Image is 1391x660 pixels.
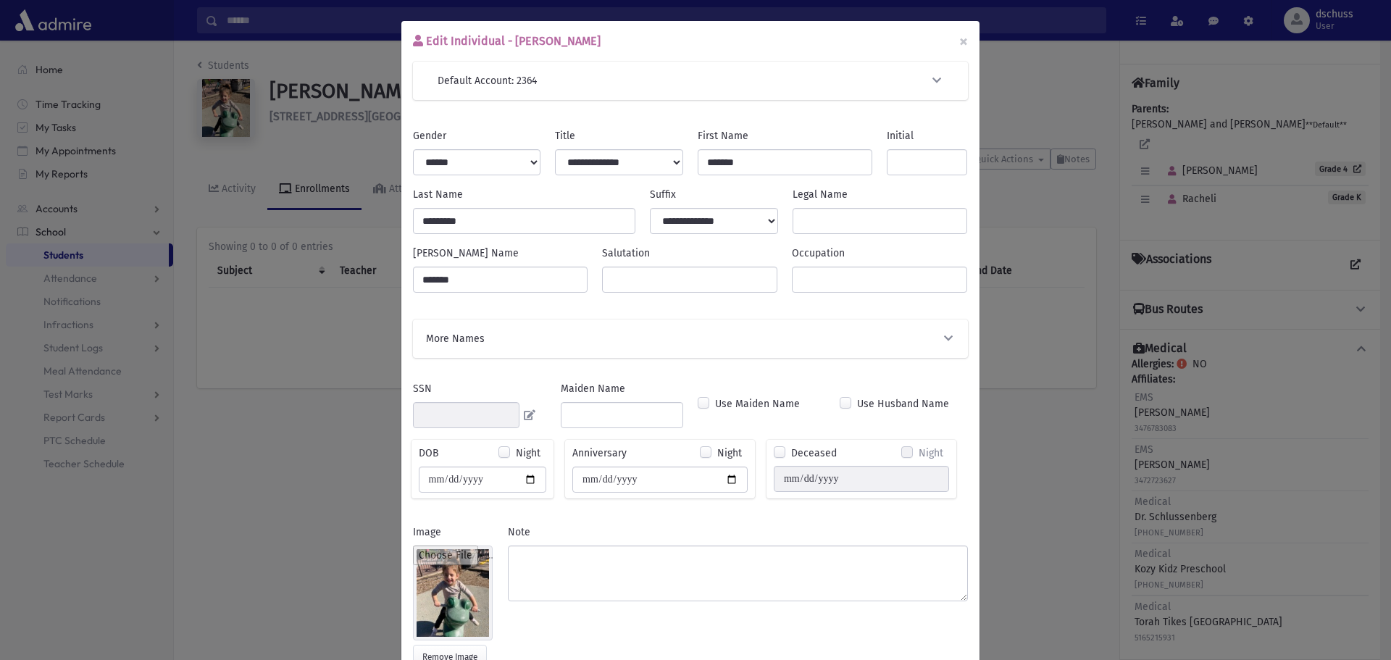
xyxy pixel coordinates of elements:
[602,246,650,261] label: Salutation
[438,73,537,88] span: Default Account: 2364
[792,246,845,261] label: Occupation
[715,396,800,412] label: Use Maiden Name
[413,187,463,202] label: Last Name
[413,33,601,50] h6: Edit Individual - [PERSON_NAME]
[508,525,530,540] label: Note
[919,446,943,461] label: Night
[887,128,914,143] label: Initial
[791,446,837,461] label: Deceased
[413,381,432,396] label: SSN
[650,187,676,202] label: Suffix
[413,525,441,540] label: Image
[419,446,439,461] label: DOB
[413,128,446,143] label: Gender
[572,446,627,461] label: Anniversary
[436,73,945,88] button: Default Account: 2364
[425,331,956,346] button: More Names
[948,21,979,62] button: ×
[857,396,949,412] label: Use Husband Name
[413,246,519,261] label: [PERSON_NAME] Name
[717,446,742,461] label: Night
[561,381,625,396] label: Maiden Name
[516,446,540,461] label: Night
[555,128,575,143] label: Title
[698,128,748,143] label: First Name
[793,187,848,202] label: Legal Name
[426,331,485,346] span: More Names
